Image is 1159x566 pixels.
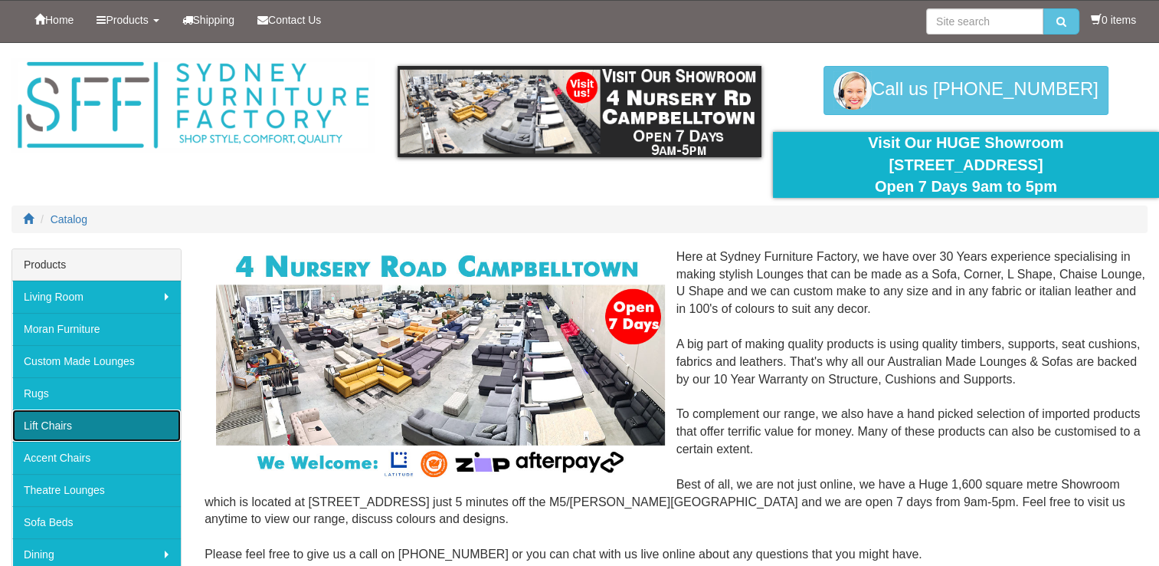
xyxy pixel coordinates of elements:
[268,14,321,26] span: Contact Us
[11,58,375,153] img: Sydney Furniture Factory
[45,14,74,26] span: Home
[106,14,148,26] span: Products
[246,1,332,39] a: Contact Us
[926,8,1043,35] input: Site search
[23,1,85,39] a: Home
[398,66,761,157] img: showroom.gif
[12,345,181,377] a: Custom Made Lounges
[12,410,181,442] a: Lift Chairs
[12,281,181,313] a: Living Room
[12,313,181,345] a: Moran Furniture
[784,132,1148,198] div: Visit Our HUGE Showroom [STREET_ADDRESS] Open 7 Days 9am to 5pm
[12,442,181,474] a: Accent Chairs
[12,249,181,281] div: Products
[51,213,87,225] a: Catalog
[12,506,181,538] a: Sofa Beds
[1091,12,1136,28] li: 0 items
[85,1,170,39] a: Products
[171,1,247,39] a: Shipping
[216,248,664,482] img: Corner Modular Lounges
[12,377,181,410] a: Rugs
[12,474,181,506] a: Theatre Lounges
[193,14,235,26] span: Shipping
